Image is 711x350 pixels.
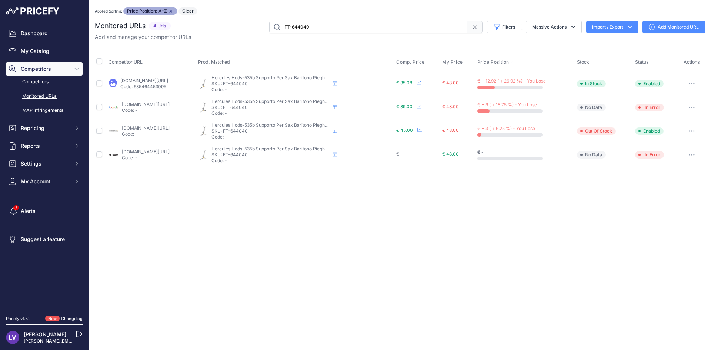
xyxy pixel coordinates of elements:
span: No Data [577,151,606,159]
span: Comp. Price [396,59,425,65]
p: Code: - [122,107,170,113]
a: Dashboard [6,27,83,40]
button: Massive Actions [526,21,582,33]
p: Code: 635464453095 [120,84,168,90]
span: € + 3 ( + 6.25 %) - You Lose [477,126,535,131]
p: Code: - [211,110,330,116]
span: € 48.00 [442,127,459,133]
a: Suggest a feature [6,233,83,246]
span: Hercules Hcds-535b Supporto Per Sax Baritono Pieghevole [211,146,336,151]
p: Code: - [211,87,330,93]
a: [PERSON_NAME] [24,331,66,337]
p: Code: - [211,158,330,164]
a: MAP infringements [6,104,83,117]
p: Add and manage your competitor URLs [95,33,191,41]
h2: Monitored URLs [95,21,146,31]
button: My Account [6,175,83,188]
p: Code: - [122,155,170,161]
button: Reports [6,139,83,153]
a: [DOMAIN_NAME][URL] [122,125,170,131]
button: Competitors [6,62,83,76]
small: Applied Sorting: [95,9,122,13]
a: Competitors [6,76,83,89]
span: Settings [21,160,69,167]
span: In Stock [577,80,606,87]
button: Comp. Price [396,59,426,65]
button: My Price [442,59,464,65]
button: Price Position [477,59,515,65]
span: Hercules Hcds-535b Supporto Per Sax Baritono Pieghevole [211,75,336,80]
span: € 48.00 [442,80,459,86]
img: Pricefy Logo [6,7,59,15]
div: € - [396,151,439,157]
span: € 35.08 [396,80,412,86]
span: € + 12.92 ( + 26.92 %) - You Lose [477,78,546,84]
span: Actions [684,59,700,65]
span: Out Of Stock [577,127,616,135]
nav: Sidebar [6,27,83,307]
button: Settings [6,157,83,170]
p: SKU: FT-644040 [211,104,330,110]
a: Monitored URLs [6,90,83,103]
span: Enabled [635,127,664,135]
button: Clear [178,7,197,15]
p: Code: - [211,134,330,140]
a: [DOMAIN_NAME][URL] [122,101,170,107]
span: Price Position [477,59,509,65]
span: Prod. Matched [198,59,230,65]
p: SKU: FT-644040 [211,81,330,87]
div: In Error [645,104,660,110]
div: In Error [645,152,660,158]
span: € 48.00 [442,151,459,157]
p: SKU: FT-644040 [211,152,330,158]
span: Hercules Hcds-535b Supporto Per Sax Baritono Pieghevole [211,122,336,128]
button: Repricing [6,121,83,135]
span: Reports [21,142,69,150]
button: Import / Export [586,21,638,33]
span: 4 Urls [149,22,171,30]
div: € - [477,149,574,155]
span: € 39.00 [396,104,413,109]
span: € + 9 ( + 18.75 %) - You Lose [477,102,537,107]
a: My Catalog [6,44,83,58]
button: Filters [487,21,521,33]
span: € 48.00 [442,104,459,109]
div: Pricefy v1.7.2 [6,316,31,322]
span: Competitor URL [109,59,143,65]
input: Search [269,21,467,33]
span: Competitors [21,65,69,73]
p: Code: - [122,131,170,137]
a: [PERSON_NAME][EMAIL_ADDRESS][DOMAIN_NAME] [24,338,138,344]
span: Price Position: A-Z [123,7,177,15]
a: Changelog [61,316,83,321]
span: Status [635,59,649,65]
span: No Data [577,104,606,111]
a: Alerts [6,204,83,218]
a: Add Monitored URL [642,21,705,33]
span: My Account [21,178,69,185]
span: New [45,316,60,322]
span: Enabled [635,80,664,87]
span: Repricing [21,124,69,132]
span: € 45.00 [396,127,413,133]
p: SKU: FT-644040 [211,128,330,134]
span: My Price [442,59,463,65]
a: [DOMAIN_NAME][URL] [120,78,168,83]
a: [DOMAIN_NAME][URL] [122,149,170,154]
span: Stock [577,59,589,65]
span: Hercules Hcds-535b Supporto Per Sax Baritono Pieghevole [211,99,336,104]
